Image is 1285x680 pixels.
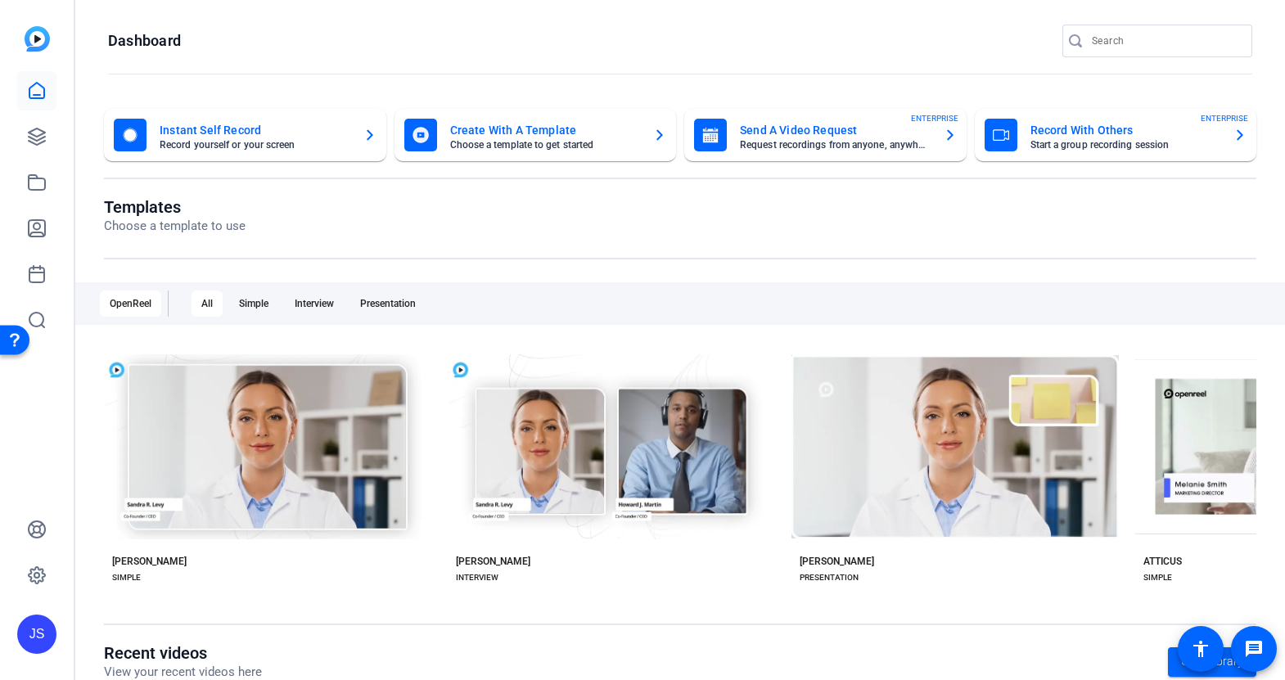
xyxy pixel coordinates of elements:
[160,140,350,150] mat-card-subtitle: Record yourself or your screen
[800,555,874,568] div: [PERSON_NAME]
[800,571,859,584] div: PRESENTATION
[104,197,246,217] h1: Templates
[112,571,141,584] div: SIMPLE
[450,120,641,140] mat-card-title: Create With A Template
[104,643,262,663] h1: Recent videos
[1030,140,1221,150] mat-card-subtitle: Start a group recording session
[100,290,161,317] div: OpenReel
[350,290,426,317] div: Presentation
[740,140,931,150] mat-card-subtitle: Request recordings from anyone, anywhere
[1030,120,1221,140] mat-card-title: Record With Others
[684,109,967,161] button: Send A Video RequestRequest recordings from anyone, anywhereENTERPRISE
[740,120,931,140] mat-card-title: Send A Video Request
[456,571,498,584] div: INTERVIEW
[1092,31,1239,51] input: Search
[1168,647,1256,677] a: Go to library
[229,290,278,317] div: Simple
[285,290,344,317] div: Interview
[108,31,181,51] h1: Dashboard
[17,615,56,654] div: JS
[456,555,530,568] div: [PERSON_NAME]
[112,555,187,568] div: [PERSON_NAME]
[395,109,677,161] button: Create With A TemplateChoose a template to get started
[104,217,246,236] p: Choose a template to use
[192,290,223,317] div: All
[160,120,350,140] mat-card-title: Instant Self Record
[1244,639,1264,659] mat-icon: message
[104,109,386,161] button: Instant Self RecordRecord yourself or your screen
[1201,112,1248,124] span: ENTERPRISE
[1191,639,1211,659] mat-icon: accessibility
[450,140,641,150] mat-card-subtitle: Choose a template to get started
[911,112,958,124] span: ENTERPRISE
[25,26,50,52] img: blue-gradient.svg
[1143,571,1172,584] div: SIMPLE
[975,109,1257,161] button: Record With OthersStart a group recording sessionENTERPRISE
[1143,555,1182,568] div: ATTICUS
